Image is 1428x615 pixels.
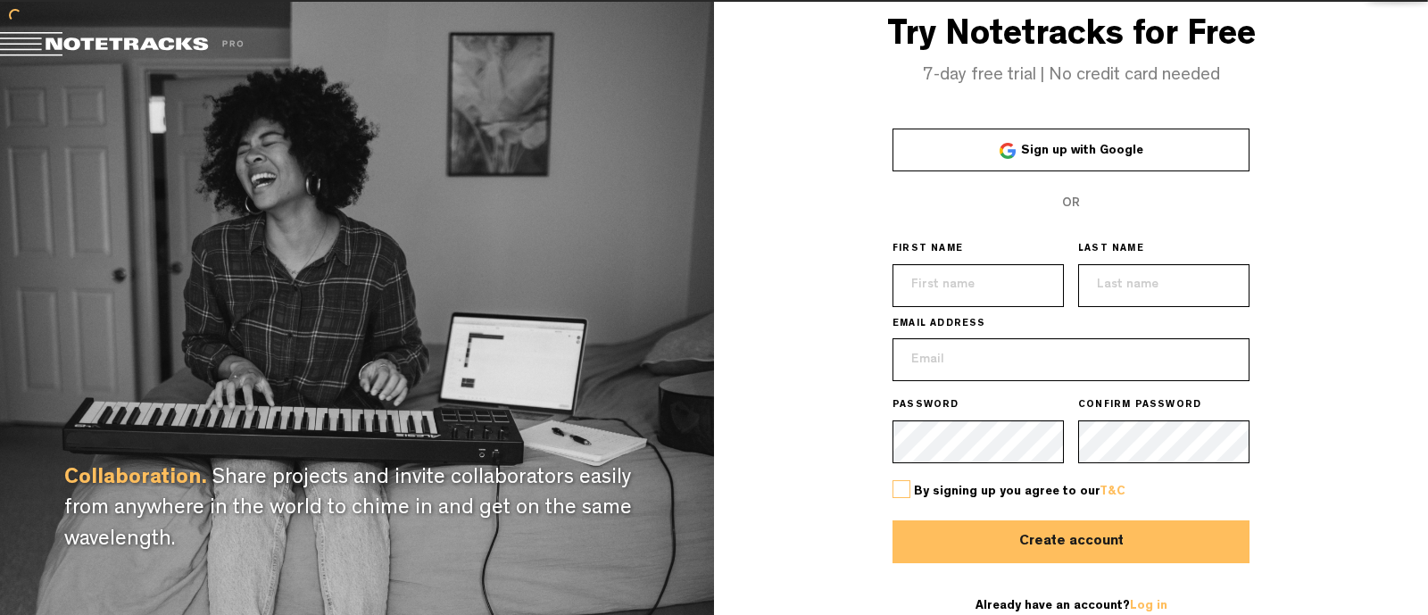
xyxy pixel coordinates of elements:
button: Create account [892,520,1249,563]
span: By signing up you agree to our [914,486,1125,498]
input: Last name [1078,264,1249,307]
span: OR [1062,197,1080,210]
h4: 7-day free trial | No credit card needed [714,66,1428,86]
span: FIRST NAME [892,243,963,257]
span: Sign up with Google [1021,145,1143,157]
span: CONFIRM PASSWORD [1078,399,1201,413]
span: Collaboration. [64,469,207,490]
span: LAST NAME [1078,243,1144,257]
span: EMAIL ADDRESS [892,318,986,332]
a: Log in [1130,600,1167,612]
span: Already have an account? [976,600,1167,612]
span: Share projects and invite collaborators easily from anywhere in the world to chime in and get on ... [64,469,632,552]
h3: Try Notetracks for Free [714,18,1428,57]
a: T&C [1100,486,1125,498]
input: Email [892,338,1249,381]
span: PASSWORD [892,399,959,413]
input: First name [892,264,1064,307]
